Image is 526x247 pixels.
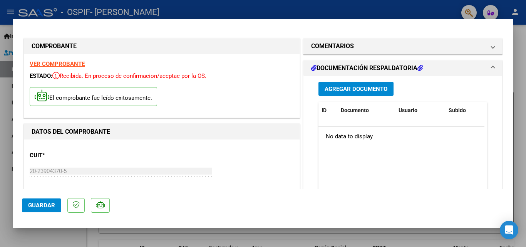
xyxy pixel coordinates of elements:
p: CUIT [30,151,109,160]
span: Subido [449,107,466,113]
datatable-header-cell: Subido [446,102,484,119]
datatable-header-cell: Acción [484,102,523,119]
strong: COMPROBANTE [32,42,77,50]
datatable-header-cell: ID [318,102,338,119]
datatable-header-cell: Usuario [395,102,446,119]
span: Guardar [28,202,55,209]
strong: DATOS DEL COMPROBANTE [32,128,110,135]
span: Recibida. En proceso de confirmacion/aceptac por la OS. [52,72,206,79]
span: Agregar Documento [325,86,387,92]
h1: COMENTARIOS [311,42,354,51]
mat-expansion-panel-header: DOCUMENTACIÓN RESPALDATORIA [303,60,502,76]
p: El comprobante fue leído exitosamente. [30,87,157,106]
span: ESTADO: [30,72,52,79]
span: Usuario [399,107,417,113]
div: No data to display [318,127,484,146]
button: Agregar Documento [318,82,394,96]
button: Guardar [22,198,61,212]
h1: DOCUMENTACIÓN RESPALDATORIA [311,64,423,73]
div: DOCUMENTACIÓN RESPALDATORIA [303,76,502,236]
a: VER COMPROBANTE [30,60,85,67]
mat-expansion-panel-header: COMENTARIOS [303,39,502,54]
datatable-header-cell: Documento [338,102,395,119]
span: ID [322,107,327,113]
div: Open Intercom Messenger [500,221,518,239]
span: Documento [341,107,369,113]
